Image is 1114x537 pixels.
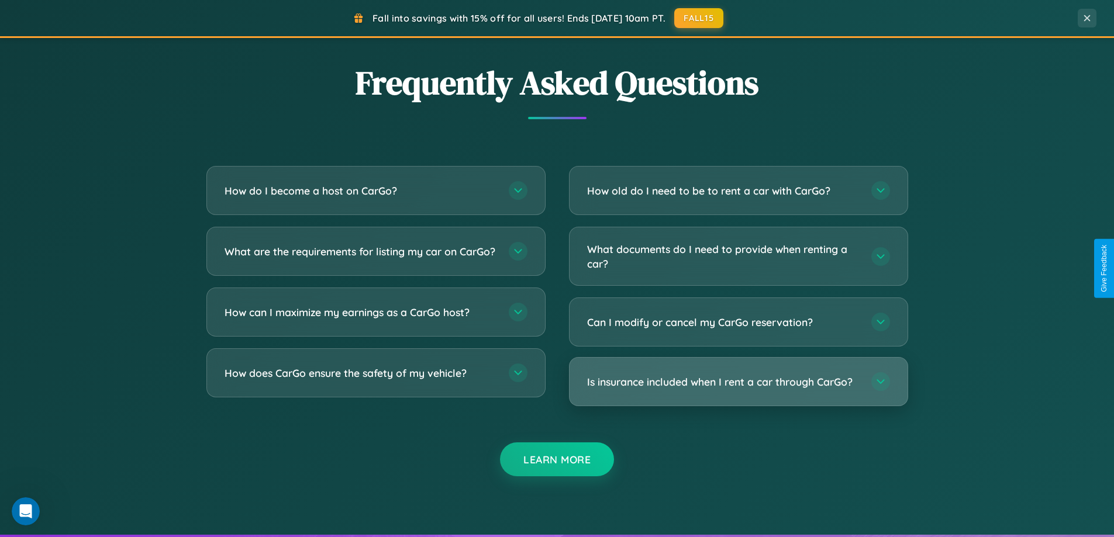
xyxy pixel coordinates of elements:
[587,242,860,271] h3: What documents do I need to provide when renting a car?
[206,60,908,105] h2: Frequently Asked Questions
[587,183,860,198] h3: How old do I need to be to rent a car with CarGo?
[500,442,614,476] button: Learn More
[225,366,497,380] h3: How does CarGo ensure the safety of my vehicle?
[674,8,723,28] button: FALL15
[373,12,665,24] span: Fall into savings with 15% off for all users! Ends [DATE] 10am PT.
[225,244,497,259] h3: What are the requirements for listing my car on CarGo?
[587,375,860,389] h3: Is insurance included when I rent a car through CarGo?
[225,305,497,320] h3: How can I maximize my earnings as a CarGo host?
[587,315,860,330] h3: Can I modify or cancel my CarGo reservation?
[225,183,497,198] h3: How do I become a host on CarGo?
[1100,245,1108,292] div: Give Feedback
[12,497,40,525] iframe: Intercom live chat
